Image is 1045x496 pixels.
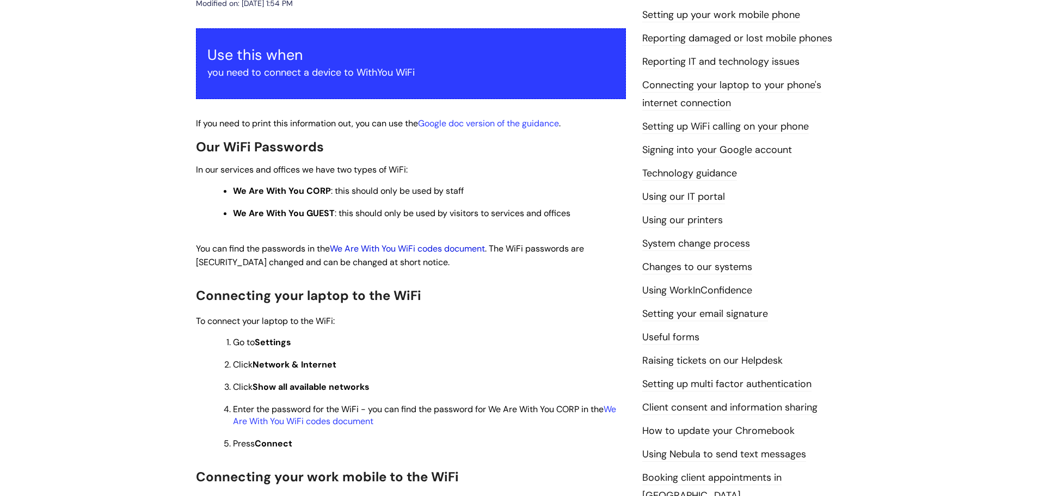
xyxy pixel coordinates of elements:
[196,138,324,155] span: Our WiFi Passwords
[253,381,370,393] strong: Show all available networks
[196,118,561,129] span: If you need to print this information out, you can use the .
[330,243,485,254] a: We Are With You WiFi codes document
[642,190,725,204] a: Using our IT portal
[642,424,795,438] a: How to update your Chromebook
[233,336,291,348] span: Go to
[253,359,336,370] strong: Network & Internet
[233,185,464,197] span: : this should only be used by staff
[418,118,559,129] a: Google doc version of the guidance
[196,315,335,327] span: To connect your laptop to the WiFi:
[642,120,809,134] a: Setting up WiFi calling on your phone
[642,377,812,391] a: Setting up multi factor authentication
[642,260,752,274] a: Changes to our systems
[642,143,792,157] a: Signing into your Google account
[642,78,821,110] a: Connecting your laptop to your phone's internet connection
[642,8,800,22] a: Setting up your work mobile phone
[196,164,408,175] span: In our services and offices we have two types of WiFi:
[233,403,616,427] span: Enter the password for the WiFi - you can find the password for We Are With You CORP in the
[233,403,616,427] a: We Are With You WiFi codes document
[642,237,750,251] a: System change process
[207,64,614,81] p: you need to connect a device to WithYou WiFi
[642,32,832,46] a: Reporting damaged or lost mobile phones
[196,243,584,268] span: You can find the passwords in the . The WiFi passwords are [SECURITY_DATA] changed and can be cha...
[642,55,800,69] a: Reporting IT and technology issues
[642,354,783,368] a: Raising tickets on our Helpdesk
[642,284,752,298] a: Using WorkInConfidence
[233,381,370,393] span: Click
[233,207,335,219] strong: We Are With You GUEST
[196,287,421,304] span: Connecting your laptop to the WiFi
[642,213,723,228] a: Using our printers
[255,336,291,348] strong: Settings
[255,438,292,449] strong: Connect
[642,401,817,415] a: Client consent and information sharing
[233,359,336,370] span: Click
[642,307,768,321] a: Setting your email signature
[233,207,570,219] span: : this should only be used by visitors to services and offices
[233,438,292,449] span: Press
[207,46,614,64] h3: Use this when
[233,185,331,197] strong: We Are With You CORP
[642,167,737,181] a: Technology guidance
[642,330,699,345] a: Useful forms
[196,468,459,485] span: Connecting your work mobile to the WiFi
[642,448,806,462] a: Using Nebula to send text messages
